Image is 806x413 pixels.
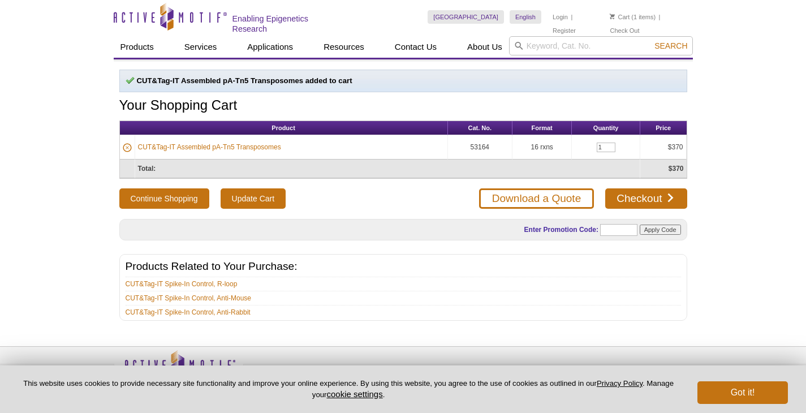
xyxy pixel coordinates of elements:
[468,124,492,131] span: Cat. No.
[460,36,509,58] a: About Us
[126,76,681,86] p: CUT&Tag-IT Assembled pA-Tn5 Transposomes added to cart
[510,10,541,24] a: English
[119,98,687,114] h1: Your Shopping Cart
[553,13,568,21] a: Login
[597,379,643,388] a: Privacy Policy
[114,347,244,393] img: Active Motif,
[271,124,295,131] span: Product
[593,124,619,131] span: Quantity
[138,165,156,173] strong: Total:
[523,226,598,234] label: Enter Promotion Code:
[509,36,693,55] input: Keyword, Cat. No.
[448,135,512,160] td: 53164
[232,14,345,34] h2: Enabling Epigenetics Research
[317,36,371,58] a: Resources
[651,41,691,51] button: Search
[654,41,687,50] span: Search
[640,225,681,235] input: Apply Code
[428,10,504,24] a: [GEOGRAPHIC_DATA]
[178,36,224,58] a: Services
[138,142,281,152] a: CUT&Tag-IT Assembled pA-Tn5 Transposomes
[126,307,251,317] a: CUT&Tag-IT Spike-In Control, Anti-Rabbit
[571,10,572,24] li: |
[221,188,286,209] input: Update Cart
[326,389,382,399] button: cookie settings
[531,124,552,131] span: Format
[114,36,161,58] a: Products
[126,279,238,289] a: CUT&Tag-IT Spike-In Control, R-loop
[610,13,630,21] a: Cart
[610,10,656,24] li: (1 items)
[479,188,594,209] a: Download a Quote
[126,261,681,272] h2: Products Related to Your Purchase:
[610,27,639,35] a: Check Out
[610,14,615,19] img: Your Cart
[656,124,671,131] span: Price
[659,10,661,24] li: |
[640,135,687,160] td: $370
[669,165,684,173] strong: $370
[240,36,300,58] a: Applications
[18,378,679,400] p: This website uses cookies to provide necessary site functionality and improve your online experie...
[126,293,252,303] a: CUT&Tag-IT Spike-In Control, Anti-Mouse
[553,27,576,35] a: Register
[697,381,788,404] button: Got it!
[388,36,443,58] a: Contact Us
[605,188,687,209] a: Checkout
[119,188,209,209] button: Continue Shopping
[512,135,572,160] td: 16 rxns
